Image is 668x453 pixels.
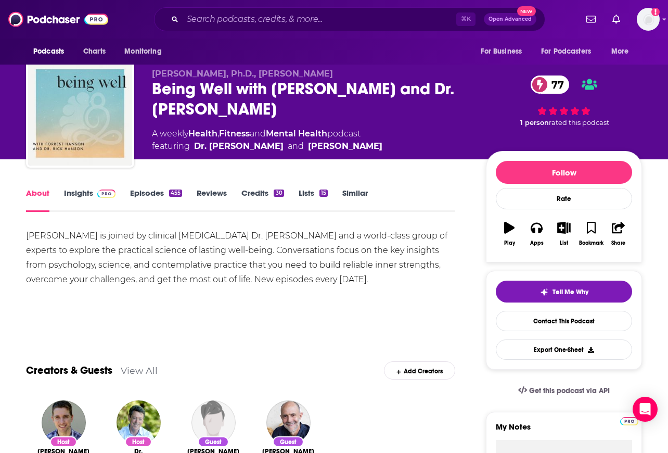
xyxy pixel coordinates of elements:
span: Logged in as patiencebaldacci [637,8,660,31]
button: tell me why sparkleTell Me Why [496,281,632,303]
button: open menu [117,42,175,61]
button: open menu [473,42,535,61]
a: 77 [531,75,569,94]
span: For Business [481,44,522,59]
a: Episodes455 [130,188,182,212]
div: Host [125,436,152,447]
div: Share [611,240,625,246]
button: Play [496,215,523,253]
a: Dr. Rick Hanson [194,140,284,153]
span: Get this podcast via API [529,386,610,395]
span: Tell Me Why [553,288,588,296]
a: Show notifications dropdown [582,10,600,28]
a: Get this podcast via API [510,378,618,404]
a: Fitness [219,129,250,139]
a: Lists15 [299,188,328,212]
a: View All [121,365,158,376]
button: Export One-Sheet [496,339,632,360]
span: For Podcasters [541,44,591,59]
button: List [550,215,577,253]
div: 30 [274,190,284,197]
img: tell me why sparkle [540,288,548,296]
div: Play [504,240,515,246]
div: Host [50,436,77,447]
button: Apps [523,215,550,253]
label: My Notes [496,422,632,440]
button: Bookmark [577,215,605,253]
button: open menu [534,42,606,61]
a: Charts [76,42,112,61]
button: open menu [26,42,78,61]
a: Health [188,129,217,139]
input: Search podcasts, credits, & more... [183,11,456,28]
a: About [26,188,49,212]
a: Forrest Hanson [308,140,382,153]
img: User Profile [637,8,660,31]
a: Reviews [197,188,227,212]
span: New [517,6,536,16]
div: Search podcasts, credits, & more... [154,7,545,31]
span: Monitoring [124,44,161,59]
div: A weekly podcast [152,128,382,153]
div: List [560,240,568,246]
div: Add Creators [384,361,455,380]
img: Podchaser - Follow, Share and Rate Podcasts [8,9,108,29]
a: InsightsPodchaser Pro [64,188,115,212]
div: Rate [496,188,632,209]
div: Guest [273,436,304,447]
a: Pro website [620,416,638,425]
a: Creators & Guests [26,364,112,377]
span: and [288,140,304,153]
span: Podcasts [33,44,64,59]
span: ⌘ K [456,12,476,26]
div: Guest [198,436,229,447]
div: Bookmark [579,240,603,246]
div: [PERSON_NAME] is joined by clinical [MEDICAL_DATA] Dr. [PERSON_NAME] and a world-class group of e... [26,229,455,287]
a: Contact This Podcast [496,311,632,331]
span: More [611,44,629,59]
button: Show profile menu [637,8,660,31]
span: , [217,129,219,139]
button: open menu [604,42,642,61]
a: Show notifications dropdown [608,10,624,28]
span: and [250,129,266,139]
span: 1 person [520,119,549,127]
a: Mental Health [266,129,327,139]
span: Charts [83,44,106,59]
img: Podchaser Pro [97,190,115,198]
img: Being Well with Forrest Hanson and Dr. Rick Hanson [28,61,132,166]
button: Follow [496,161,632,184]
span: 77 [541,75,569,94]
span: rated this podcast [549,119,609,127]
div: Apps [530,240,544,246]
span: featuring [152,140,382,153]
a: Similar [342,188,368,212]
span: Open Advanced [489,17,532,22]
img: Dr. Rick Hanson [117,400,161,445]
button: Open AdvancedNew [484,13,536,26]
img: Forrest Hanson [42,400,86,445]
div: 15 [319,190,328,197]
img: Podchaser Pro [620,417,638,425]
span: [PERSON_NAME], Ph.D., [PERSON_NAME] [152,69,333,79]
div: 455 [169,190,182,197]
img: Elizabeth Ferreira [191,400,236,445]
div: Open Intercom Messenger [633,397,658,422]
img: Henry Shukman [266,400,311,445]
button: Share [605,215,632,253]
a: Credits30 [241,188,284,212]
svg: Add a profile image [651,8,660,16]
div: 77 1 personrated this podcast [486,69,642,134]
